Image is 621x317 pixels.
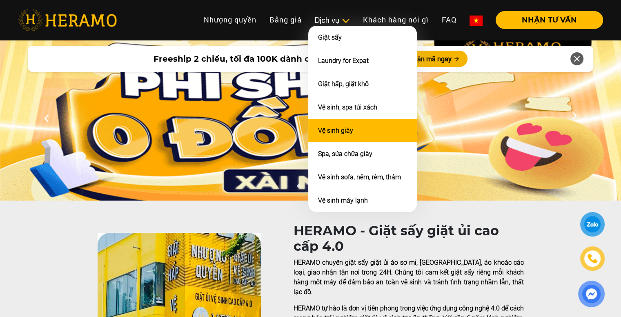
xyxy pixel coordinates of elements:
[307,184,315,192] button: 2
[587,252,599,264] img: phone-icon
[318,127,353,134] a: Vệ sinh giày
[318,103,377,111] a: Vệ sinh, spa túi xách
[263,11,308,29] a: Bảng giá
[318,33,342,41] a: Giặt sấy
[341,17,350,25] img: subToggleIcon
[318,150,372,158] a: Spa, sửa chữa giày
[581,247,604,270] a: phone-icon
[315,15,350,26] div: Dịch vụ
[470,16,483,26] img: vn-flag.png
[402,51,467,67] button: Nhận mã ngay
[496,11,603,29] button: NHẬN TƯ VẤN
[294,258,524,297] p: HERAMO chuyên giặt sấy giặt ủi áo sơ mi, [GEOGRAPHIC_DATA], áo khoác các loại, giao nhận tận nơi ...
[318,57,369,65] a: Laundry for Expat
[153,53,392,65] span: Freeship 2 chiều, tối đa 100K dành cho khách hàng mới
[294,184,303,192] button: 1
[18,9,117,31] img: heramo-logo.png
[318,173,401,181] a: Vệ sinh sofa, nệm, rèm, thảm
[197,11,263,29] a: Nhượng quyền
[318,196,368,204] a: Vệ sinh máy lạnh
[356,11,435,29] a: Khách hàng nói gì
[489,16,603,24] a: NHẬN TƯ VẤN
[294,223,524,254] h1: HERAMO - Giặt sấy giặt ủi cao cấp 4.0
[318,80,369,88] a: Giặt hấp, giặt khô
[435,11,463,29] a: FAQ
